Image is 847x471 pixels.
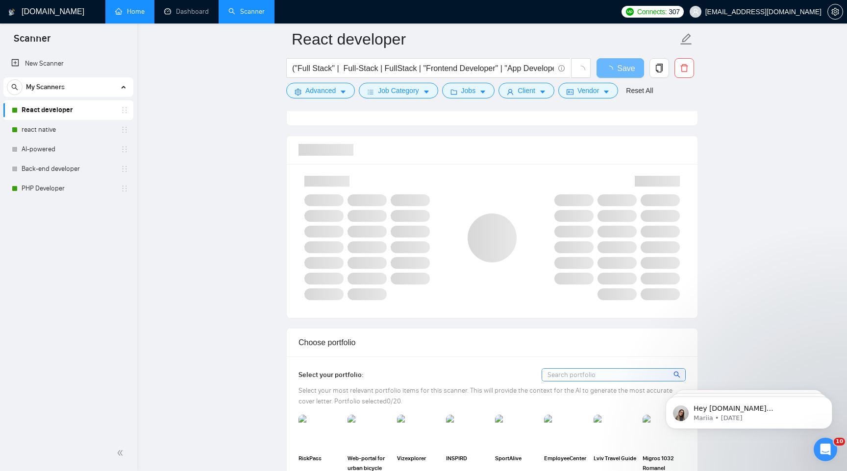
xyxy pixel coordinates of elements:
input: Search Freelance Jobs... [292,62,554,74]
span: My Scanners [26,77,65,97]
div: Choose portfolio [299,329,686,356]
span: 307 [669,6,679,17]
a: New Scanner [11,54,125,73]
span: caret-down [603,88,610,95]
span: search [7,84,22,91]
span: Connects: [637,6,667,17]
span: holder [121,145,128,153]
button: copy [649,58,669,78]
span: caret-down [479,88,486,95]
a: searchScanner [228,7,265,16]
iframe: Intercom live chat [814,438,837,461]
a: react native [22,120,115,140]
img: logo [8,4,15,20]
span: caret-down [340,88,347,95]
button: folderJobscaret-down [442,83,495,98]
li: My Scanners [3,77,133,198]
span: caret-down [539,88,546,95]
span: holder [121,185,128,192]
button: settingAdvancedcaret-down [286,83,355,98]
span: Job Category [378,85,419,96]
span: edit [680,33,693,46]
span: copy [650,64,669,72]
span: Vendor [577,85,599,96]
span: Jobs [461,85,476,96]
span: bars [367,88,374,95]
button: barsJob Categorycaret-down [359,83,438,98]
button: search [7,79,23,95]
span: double-left [117,448,126,458]
img: portfolio thumbnail image [643,415,686,449]
span: info-circle [558,65,565,71]
span: Scanner [6,31,58,52]
img: portfolio thumbnail image [446,415,489,449]
button: idcardVendorcaret-down [558,83,618,98]
a: Reset All [626,85,653,96]
span: Select your portfolio: [299,371,364,379]
button: setting [827,4,843,20]
span: search [673,369,682,380]
span: Save [617,62,635,74]
img: portfolio thumbnail image [348,415,391,449]
span: 10 [834,438,845,446]
a: Back-end developer [22,159,115,179]
a: React developer [22,100,115,120]
input: Search portfolio [542,369,685,381]
span: Client [518,85,535,96]
a: setting [827,8,843,16]
span: holder [121,165,128,173]
span: loading [576,66,585,74]
iframe: Intercom notifications message [651,376,847,445]
li: New Scanner [3,54,133,73]
img: portfolio thumbnail image [594,415,637,449]
span: Advanced [305,85,336,96]
img: portfolio thumbnail image [544,415,587,449]
span: holder [121,126,128,134]
span: Select your most relevant portfolio items for this scanner. This will provide the context for the... [299,386,673,405]
button: Save [597,58,644,78]
input: Scanner name... [292,27,678,51]
span: user [692,8,699,15]
a: homeHome [115,7,145,16]
a: PHP Developer [22,179,115,198]
img: portfolio thumbnail image [495,415,538,449]
span: caret-down [423,88,430,95]
button: userClientcaret-down [498,83,554,98]
span: setting [828,8,843,16]
img: portfolio thumbnail image [299,415,342,449]
img: upwork-logo.png [626,8,634,16]
span: loading [605,66,617,73]
span: folder [450,88,457,95]
span: user [507,88,514,95]
span: idcard [567,88,573,95]
a: dashboardDashboard [164,7,209,16]
a: AI-powered [22,140,115,159]
span: setting [295,88,301,95]
span: delete [675,64,694,72]
img: portfolio thumbnail image [397,415,440,449]
button: delete [674,58,694,78]
span: holder [121,106,128,114]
